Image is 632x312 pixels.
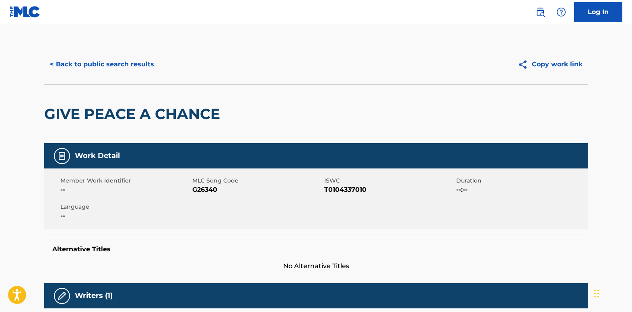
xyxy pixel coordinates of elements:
iframe: Chat Widget [592,273,632,312]
span: Member Work Identifier [60,177,190,185]
h2: GIVE PEACE A CHANCE [44,105,224,123]
span: -- [60,211,190,221]
div: Help [553,4,569,20]
span: Duration [456,177,586,185]
span: T0104337010 [324,185,454,195]
a: Public Search [532,4,548,20]
h5: Alternative Titles [52,245,580,253]
img: search [535,7,545,17]
img: Writers [57,291,67,301]
img: help [556,7,566,17]
button: Copy work link [512,54,588,74]
div: Drag [594,281,599,306]
span: MLC Song Code [192,177,322,185]
button: < Back to public search results [44,54,160,74]
img: MLC Logo [10,6,41,18]
h5: Work Detail [75,151,120,160]
img: Copy work link [518,60,532,70]
a: Log In [574,2,622,22]
span: G26340 [192,185,322,195]
img: Work Detail [57,151,67,161]
span: ISWC [324,177,454,185]
span: No Alternative Titles [44,261,588,271]
span: Language [60,203,190,211]
h5: Writers (1) [75,291,113,300]
span: --:-- [456,185,586,195]
span: -- [60,185,190,195]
